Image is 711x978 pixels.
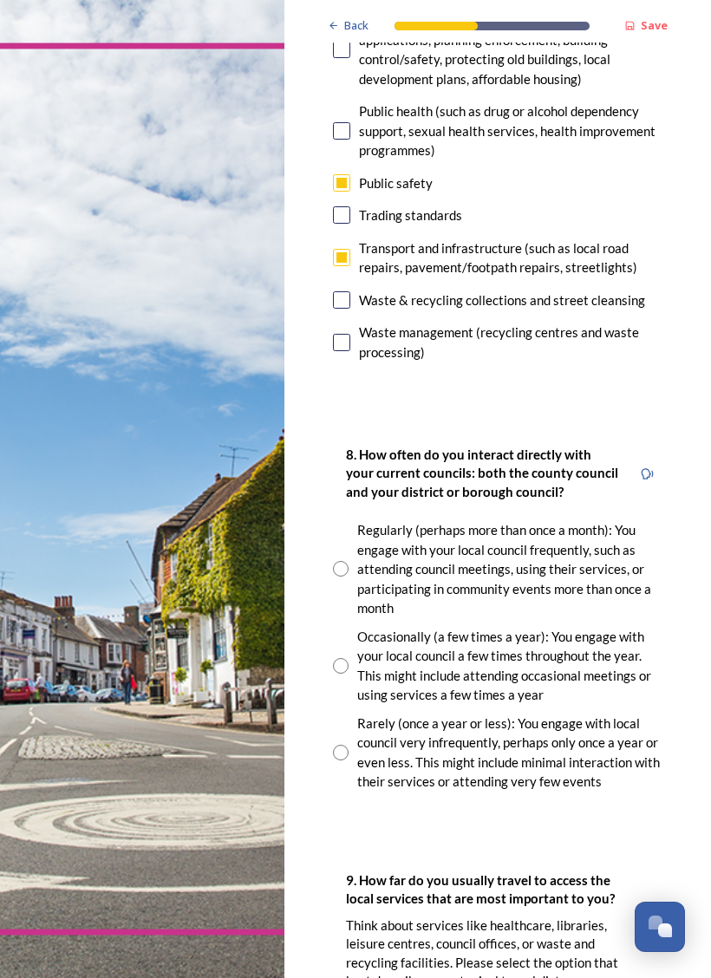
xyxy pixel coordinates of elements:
div: Transport and infrastructure (such as local road repairs, pavement/footpath repairs, streetlights) [359,238,662,277]
strong: 9. How far do you usually travel to access the local services that are most important to you? [346,872,615,906]
strong: 8. How often do you interact directly with your current councils: both the county council and you... [346,447,621,499]
div: Waste management (recycling centres and waste processing) [359,323,662,362]
span: Back [344,17,369,34]
button: Open Chat [635,902,685,952]
div: Trading standards [359,205,462,225]
div: Public health (such as drug or alcohol dependency support, sexual health services, health improve... [359,101,662,160]
div: Waste & recycling collections and street cleansing [359,290,645,310]
strong: Save [641,17,668,33]
div: Rarely (once a year or less): You engage with local council very infrequently, perhaps only once ... [357,714,662,792]
div: Occasionally (a few times a year): You engage with your local council a few times throughout the ... [357,627,662,705]
div: Public safety [359,173,433,193]
div: Regularly (perhaps more than once a month): You engage with your local council frequently, such a... [357,520,662,618]
div: Planning and development (such as planning applications, planning enforcement, building control/s... [359,10,662,88]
